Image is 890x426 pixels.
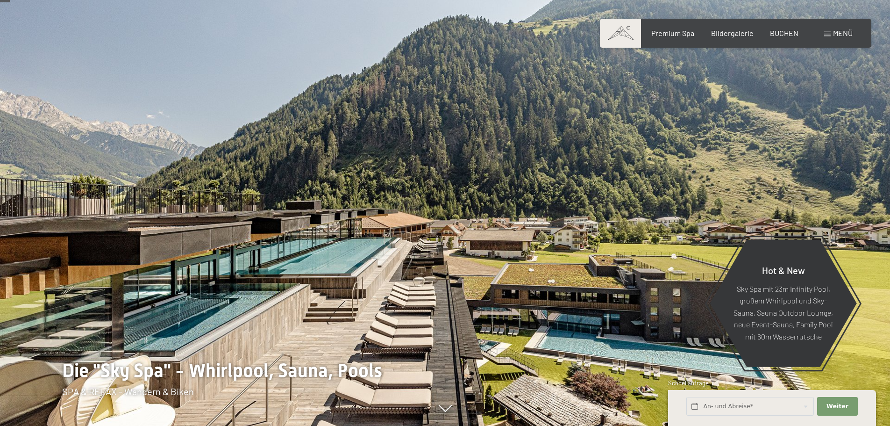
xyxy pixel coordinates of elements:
[651,29,694,37] a: Premium Spa
[770,29,798,37] a: BUCHEN
[826,402,848,411] span: Weiter
[709,239,857,368] a: Hot & New Sky Spa mit 23m Infinity Pool, großem Whirlpool und Sky-Sauna, Sauna Outdoor Lounge, ne...
[711,29,754,37] a: Bildergalerie
[833,29,853,37] span: Menü
[817,397,857,416] button: Weiter
[762,264,805,275] span: Hot & New
[668,379,709,387] span: Schnellanfrage
[733,282,834,342] p: Sky Spa mit 23m Infinity Pool, großem Whirlpool und Sky-Sauna, Sauna Outdoor Lounge, neue Event-S...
